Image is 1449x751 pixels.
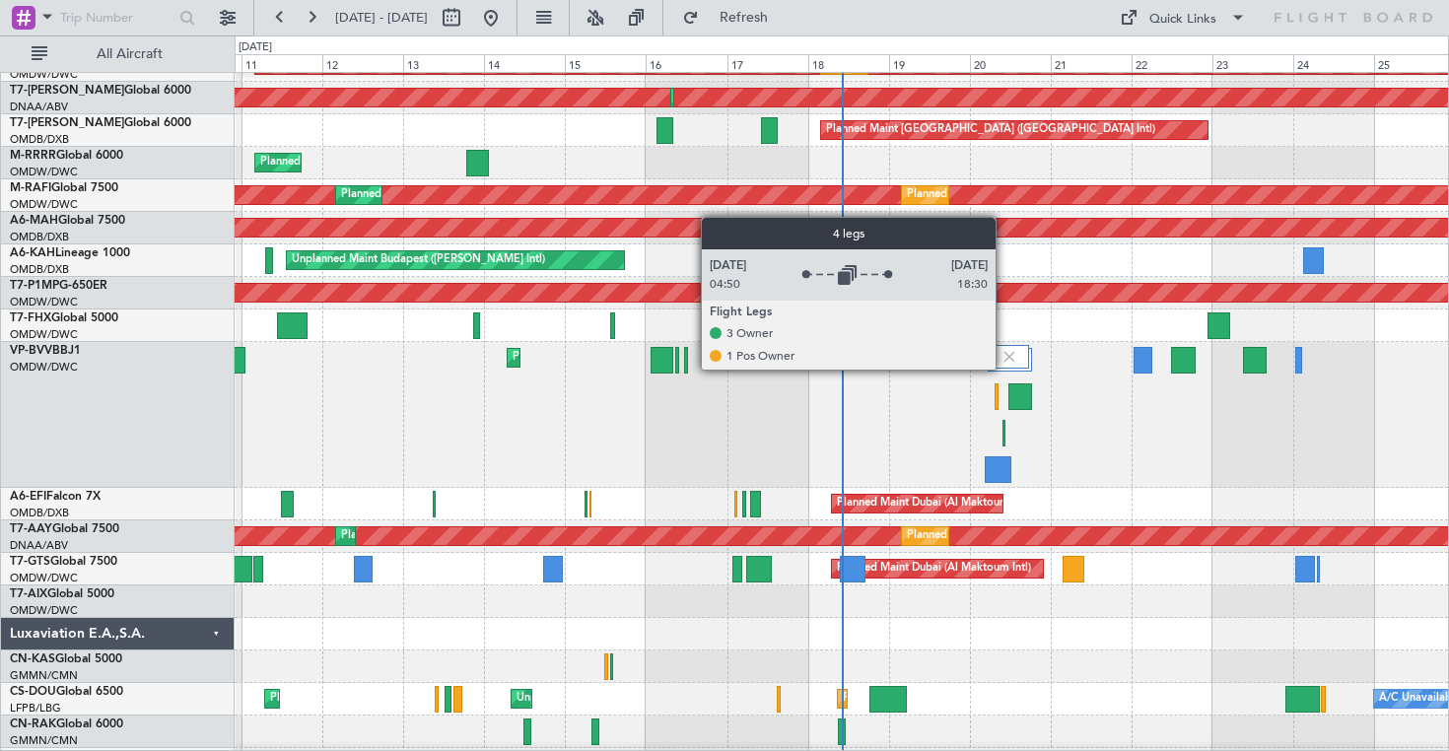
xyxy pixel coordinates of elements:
[1051,54,1132,72] div: 21
[10,327,78,342] a: OMDW/DWC
[10,491,46,503] span: A6-EFI
[10,100,68,114] a: DNAA/ABV
[335,9,428,27] span: [DATE] - [DATE]
[260,148,382,177] div: Planned Maint Southend
[10,588,114,600] a: T7-AIXGlobal 5000
[10,588,47,600] span: T7-AIX
[1110,2,1256,34] button: Quick Links
[703,11,786,25] span: Refresh
[10,506,69,520] a: OMDB/DXB
[10,247,55,259] span: A6-KAH
[10,197,78,212] a: OMDW/DWC
[1000,348,1018,366] img: gray-close.svg
[10,312,51,324] span: T7-FHX
[10,701,61,716] a: LFPB/LBG
[10,182,118,194] a: M-RAFIGlobal 7500
[10,733,78,748] a: GMMN/CMN
[10,686,123,698] a: CS-DOUGlobal 6500
[241,54,322,72] div: 11
[565,54,646,72] div: 15
[10,603,78,618] a: OMDW/DWC
[646,54,726,72] div: 16
[826,115,1155,145] div: Planned Maint [GEOGRAPHIC_DATA] ([GEOGRAPHIC_DATA] Intl)
[889,54,970,72] div: 19
[270,684,581,714] div: Planned Maint [GEOGRAPHIC_DATA] ([GEOGRAPHIC_DATA])
[10,117,191,129] a: T7-[PERSON_NAME]Global 6000
[403,54,484,72] div: 13
[10,686,56,698] span: CS-DOU
[673,2,792,34] button: Refresh
[10,523,52,535] span: T7-AAY
[10,653,55,665] span: CN-KAS
[517,684,841,714] div: Unplanned Maint [GEOGRAPHIC_DATA] ([GEOGRAPHIC_DATA])
[727,54,808,72] div: 17
[10,150,123,162] a: M-RRRRGlobal 6000
[10,295,78,309] a: OMDW/DWC
[10,280,107,292] a: T7-P1MPG-650ER
[51,47,208,61] span: All Aircraft
[1132,54,1212,72] div: 22
[341,521,535,551] div: Planned Maint Dubai (Al Maktoum Intl)
[10,556,50,568] span: T7-GTS
[513,343,707,373] div: Planned Maint Dubai (Al Maktoum Intl)
[10,345,52,357] span: VP-BVV
[10,215,125,227] a: A6-MAHGlobal 7500
[10,262,69,277] a: OMDB/DXB
[60,3,173,33] input: Trip Number
[711,310,1111,340] div: Planned Maint [GEOGRAPHIC_DATA] ([GEOGRAPHIC_DATA][PERSON_NAME])
[22,38,214,70] button: All Aircraft
[10,653,122,665] a: CN-KASGlobal 5000
[808,54,889,72] div: 18
[10,571,78,585] a: OMDW/DWC
[10,182,51,194] span: M-RAFI
[322,54,403,72] div: 12
[970,54,1051,72] div: 20
[10,491,101,503] a: A6-EFIFalcon 7X
[10,556,117,568] a: T7-GTSGlobal 7500
[10,360,78,375] a: OMDW/DWC
[10,345,81,357] a: VP-BVVBBJ1
[10,230,69,244] a: OMDB/DXB
[10,538,68,553] a: DNAA/ABV
[10,668,78,683] a: GMMN/CMN
[837,554,1031,583] div: Planned Maint Dubai (Al Maktoum Intl)
[10,85,124,97] span: T7-[PERSON_NAME]
[10,215,58,227] span: A6-MAH
[837,489,1031,518] div: Planned Maint Dubai (Al Maktoum Intl)
[10,165,78,179] a: OMDW/DWC
[10,132,69,147] a: OMDB/DXB
[10,523,119,535] a: T7-AAYGlobal 7500
[1293,54,1374,72] div: 24
[10,280,59,292] span: T7-P1MP
[10,150,56,162] span: M-RRRR
[10,718,123,730] a: CN-RAKGlobal 6000
[10,718,56,730] span: CN-RAK
[10,247,130,259] a: A6-KAHLineage 1000
[341,180,535,210] div: Planned Maint Dubai (Al Maktoum Intl)
[907,521,1101,551] div: Planned Maint Dubai (Al Maktoum Intl)
[10,312,118,324] a: T7-FHXGlobal 5000
[1212,54,1293,72] div: 23
[10,117,124,129] span: T7-[PERSON_NAME]
[843,684,1153,714] div: Planned Maint [GEOGRAPHIC_DATA] ([GEOGRAPHIC_DATA])
[239,39,272,56] div: [DATE]
[484,54,565,72] div: 14
[1149,10,1216,30] div: Quick Links
[10,67,78,82] a: OMDW/DWC
[907,180,1101,210] div: Planned Maint Dubai (Al Maktoum Intl)
[292,245,545,275] div: Unplanned Maint Budapest ([PERSON_NAME] Intl)
[10,85,191,97] a: T7-[PERSON_NAME]Global 6000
